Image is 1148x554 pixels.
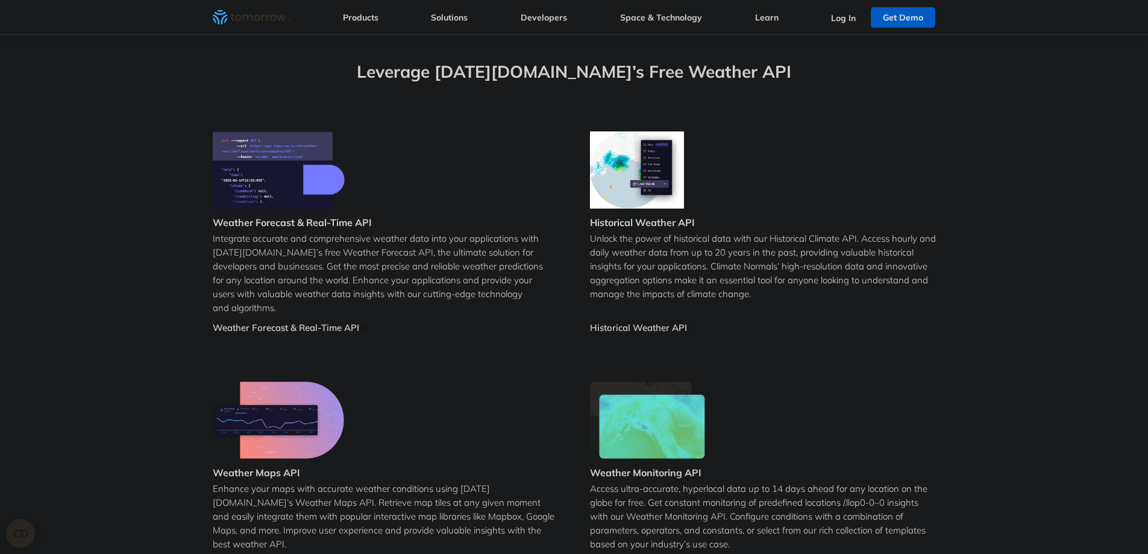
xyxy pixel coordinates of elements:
a: Get Demo [871,7,935,28]
a: Products [343,12,378,23]
h3: Weather Forecast & Real-Time API [213,216,372,229]
a: Learn [755,12,779,23]
p: Enhance your maps with accurate weather conditions using [DATE][DOMAIN_NAME]’s Weather Maps API. ... [213,482,559,551]
p: Access ultra-accurate, hyperlocal data up to 14 days ahead for any location on the globe for free... [590,482,936,551]
a: Developers [521,12,567,23]
p: Unlock the power of historical data with our Historical Climate API. Access hourly and daily weat... [590,231,936,301]
h3: Weather Maps API [213,466,344,479]
h2: Leverage [DATE][DOMAIN_NAME]’s Free Weather API [213,60,936,83]
p: Integrate accurate and comprehensive weather data into your applications with [DATE][DOMAIN_NAME]... [213,231,559,315]
a: Weather Forecast & Real-Time API [213,322,359,333]
a: Historical Weather API [590,322,687,333]
a: Solutions [431,12,468,23]
a: Home link [213,8,291,27]
a: Space & Technology [620,12,702,23]
h3: Historical Weather API [590,216,695,229]
a: Log In [831,13,856,24]
h3: Weather Monitoring API [590,466,706,479]
button: Open CMP widget [6,519,35,548]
